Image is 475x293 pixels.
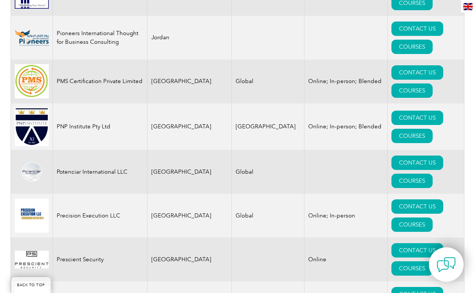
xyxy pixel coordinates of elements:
img: 114b556d-2181-eb11-a812-0022481522e5-logo.png [15,162,49,182]
a: CONTACT US [391,111,443,125]
img: en [463,3,473,10]
img: ea24547b-a6e0-e911-a812-000d3a795b83-logo.jpg [15,107,49,146]
img: contact-chat.png [437,255,456,274]
a: COURSES [391,40,433,54]
img: 05083563-4e3a-f011-b4cb-000d3ad1ee32-logo.png [15,29,49,46]
td: [GEOGRAPHIC_DATA] [231,103,304,150]
img: 865840a4-dc40-ee11-bdf4-000d3ae1ac14-logo.jpg [15,64,49,99]
td: Jordan [147,16,232,60]
td: [GEOGRAPHIC_DATA] [147,237,232,281]
a: BACK TO TOP [11,277,51,293]
a: CONTACT US [391,243,443,258]
td: [GEOGRAPHIC_DATA] [147,103,232,150]
td: Precision Execution LLC [53,194,147,237]
td: Potenciar International LLC [53,150,147,194]
td: Global [231,194,304,237]
td: Online; In-person [304,194,387,237]
td: PNP Institute Pty Ltd [53,103,147,150]
td: Prescient Security [53,237,147,281]
td: Global [231,60,304,103]
td: [GEOGRAPHIC_DATA] [147,60,232,103]
a: CONTACT US [391,65,443,80]
a: CONTACT US [391,22,443,36]
img: 0d9bf4a2-33ae-ec11-983f-002248d39118-logo.png [15,251,49,268]
td: Online [304,237,387,281]
td: [GEOGRAPHIC_DATA] [147,150,232,194]
a: COURSES [391,129,433,143]
td: Pioneers International Thought for Business Consulting [53,16,147,60]
td: [GEOGRAPHIC_DATA] [147,194,232,237]
img: 33be4089-c493-ea11-a812-000d3ae11abd-logo.png [15,199,49,233]
td: Online; In-person; Blended [304,103,387,150]
a: COURSES [391,217,433,232]
a: COURSES [391,83,433,98]
td: Online; In-person; Blended [304,60,387,103]
a: CONTACT US [391,156,443,170]
a: COURSES [391,261,433,276]
a: COURSES [391,174,433,188]
td: Global [231,150,304,194]
a: CONTACT US [391,199,443,214]
td: PMS Certification Private Limited [53,60,147,103]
